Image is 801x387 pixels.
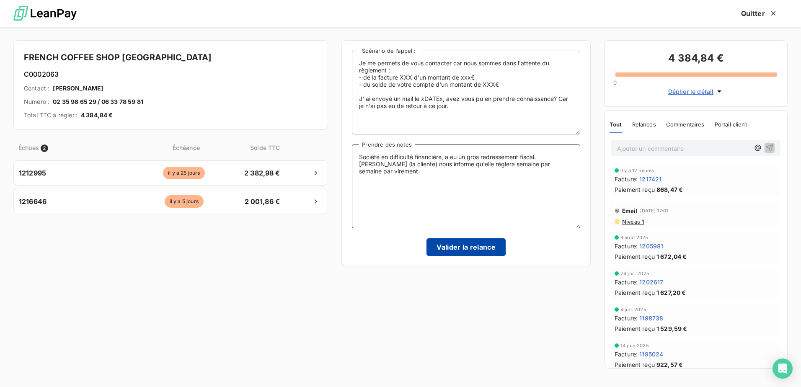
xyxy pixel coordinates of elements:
button: Quitter [731,5,788,22]
span: Commentaires [666,121,705,128]
span: Paiement reçu [615,324,655,333]
span: Solde TTC [243,143,287,152]
span: 4 384,84 € [81,111,113,119]
span: Relances [632,121,656,128]
span: 02 35 98 65 29 / 06 33 78 59 81 [53,98,143,106]
span: Contact : [24,84,49,93]
h6: C0002063 [24,69,318,79]
span: 2 382,98 € [240,168,284,178]
span: [DATE] 17:01 [640,208,669,213]
span: il y a 25 jours [163,167,205,179]
img: logo LeanPay [13,2,77,25]
span: 868,47 € [656,185,683,194]
span: 4 juil. 2025 [620,307,646,312]
span: 2 [41,144,48,152]
h4: FRENCH COFFEE SHOP [GEOGRAPHIC_DATA] [24,51,318,64]
textarea: Société en difficulté financière, a eu un gros redressement fiscal. [PERSON_NAME] (la cliente) no... [352,144,580,228]
span: Échéance [131,143,241,152]
span: Total TTC à régler : [24,111,78,119]
span: Tout [610,121,622,128]
textarea: Je me permets de vous contacter car nous sommes dans l'attente du règlement : - de la facture XXX... [352,51,580,134]
button: Déplier le détail [666,87,726,96]
span: Niveau 1 [621,218,644,225]
span: il y a 5 jours [165,195,204,208]
span: Paiement reçu [615,360,655,369]
span: Échues [18,143,39,152]
span: 1205981 [639,242,663,250]
span: 9 août 2025 [620,235,649,240]
span: Portail client [715,121,747,128]
span: 0 [613,79,617,86]
span: 1 529,59 € [656,324,687,333]
span: Numéro : [24,98,49,106]
span: il y a 12 heures [620,168,654,173]
span: 1195024 [639,350,663,359]
span: Facture : [615,278,638,286]
span: 2 001,86 € [240,196,284,206]
span: Facture : [615,314,638,322]
span: Facture : [615,350,638,359]
span: Paiement reçu [615,252,655,261]
span: 1212995 [19,168,46,178]
span: 14 juin 2025 [620,343,649,348]
span: Email [622,207,638,214]
span: 1217421 [639,175,661,183]
span: Déplier le détail [668,87,714,96]
span: 1202617 [639,278,663,286]
span: 1 672,04 € [656,252,687,261]
span: Paiement reçu [615,185,655,194]
span: 1 627,20 € [656,288,686,297]
span: Paiement reçu [615,288,655,297]
button: Valider la relance [426,238,506,256]
span: 1198738 [639,314,663,322]
span: Facture : [615,242,638,250]
span: [PERSON_NAME] [53,84,103,93]
span: 1216646 [19,196,47,206]
span: Facture : [615,175,638,183]
div: Open Intercom Messenger [773,359,793,379]
span: 922,57 € [656,360,683,369]
span: 24 juil. 2025 [620,271,649,276]
h3: 4 384,84 € [615,51,777,67]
